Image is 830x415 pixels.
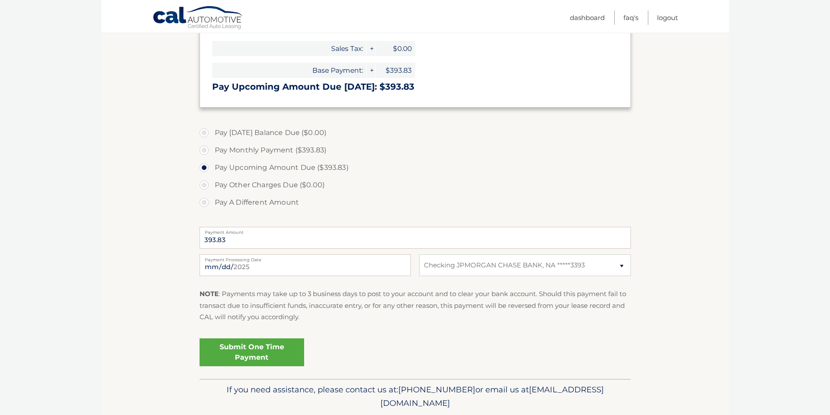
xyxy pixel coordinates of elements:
[657,10,678,25] a: Logout
[200,124,631,142] label: Pay [DATE] Balance Due ($0.00)
[200,288,631,323] p: : Payments may take up to 3 business days to post to your account and to clear your bank account....
[212,81,618,92] h3: Pay Upcoming Amount Due [DATE]: $393.83
[205,383,625,411] p: If you need assistance, please contact us at: or email us at
[376,63,415,78] span: $393.83
[623,10,638,25] a: FAQ's
[200,254,411,261] label: Payment Processing Date
[376,41,415,56] span: $0.00
[152,6,244,31] a: Cal Automotive
[200,338,304,366] a: Submit One Time Payment
[398,385,475,395] span: [PHONE_NUMBER]
[367,63,376,78] span: +
[200,194,631,211] label: Pay A Different Amount
[212,63,366,78] span: Base Payment:
[200,254,411,276] input: Payment Date
[200,227,631,249] input: Payment Amount
[200,290,219,298] strong: NOTE
[570,10,605,25] a: Dashboard
[212,41,366,56] span: Sales Tax:
[200,176,631,194] label: Pay Other Charges Due ($0.00)
[200,142,631,159] label: Pay Monthly Payment ($393.83)
[367,41,376,56] span: +
[200,227,631,234] label: Payment Amount
[200,159,631,176] label: Pay Upcoming Amount Due ($393.83)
